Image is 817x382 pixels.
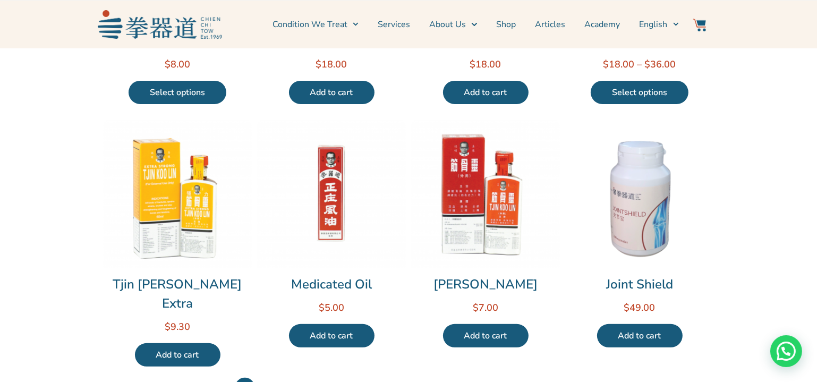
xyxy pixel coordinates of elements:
nav: Menu [227,11,679,38]
a: Add to cart: “Fatigue Combatting Herbal Tea” [443,81,529,104]
a: Shop [497,11,516,38]
a: Select options for “3-Highs Combatting Herbal Tea” [591,81,688,104]
a: Joint Shield [565,275,714,294]
span: $ [603,58,609,71]
a: Add to cart: “Tjin Koo Lin” [443,324,529,347]
a: Select options for “Chien Chi Tow Pain-Relief Medicated Plaster” [129,81,226,104]
span: $ [319,301,325,314]
bdi: 18.00 [316,58,347,71]
a: Academy [585,11,620,38]
bdi: 49.00 [624,301,656,314]
span: $ [165,58,171,71]
a: [PERSON_NAME] [411,275,560,294]
span: $ [645,58,651,71]
img: Website Icon-03 [693,19,706,31]
a: Tjin [PERSON_NAME] Extra [103,275,252,313]
a: Add to cart: “Medicated Oil” [289,324,375,347]
bdi: 36.00 [645,58,676,71]
span: $ [470,58,476,71]
span: $ [624,301,630,314]
a: English [640,11,679,38]
a: Articles [535,11,566,38]
img: Tjin Koo Lin [411,119,560,268]
a: Medicated Oil [257,275,406,294]
a: Services [378,11,410,38]
span: – [637,58,642,71]
a: Add to cart: “Joint Shield” [597,324,683,347]
bdi: 18.00 [470,58,501,71]
bdi: 9.30 [165,320,190,333]
span: English [640,18,668,31]
span: $ [316,58,322,71]
img: Joint Shield [565,119,714,268]
img: Medicated Oil [257,119,406,268]
a: Add to cart: “Tjin Koo Lin Extra” [135,343,220,367]
a: Add to cart: “Cough Combatting Herbal Tea” [289,81,375,104]
bdi: 18.00 [603,58,635,71]
a: Condition We Treat [273,11,359,38]
bdi: 8.00 [165,58,190,71]
img: Tjin Koo Lin Extra [103,119,252,268]
a: About Us [429,11,477,38]
bdi: 5.00 [319,301,344,314]
span: $ [165,320,171,333]
bdi: 7.00 [473,301,498,314]
span: $ [473,301,479,314]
